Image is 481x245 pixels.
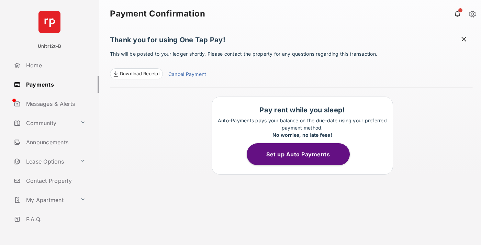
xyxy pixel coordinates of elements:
a: Set up Auto Payments [247,151,358,158]
p: This will be posted to your ledger shortly. Please contact the property for any questions regardi... [110,50,473,79]
a: Cancel Payment [168,70,206,79]
a: Messages & Alerts [11,96,99,112]
a: Lease Options [11,153,77,170]
p: Unitr12t-B [38,43,61,50]
button: Set up Auto Payments [247,143,350,165]
a: Contact Property [11,172,99,189]
a: Community [11,115,77,131]
a: Home [11,57,99,74]
a: Announcements [11,134,99,151]
img: svg+xml;base64,PHN2ZyB4bWxucz0iaHR0cDovL3d3dy53My5vcmcvMjAwMC9zdmciIHdpZHRoPSI2NCIgaGVpZ2h0PSI2NC... [38,11,60,33]
a: Payments [11,76,99,93]
a: Download Receipt [110,68,163,79]
p: Auto-Payments pays your balance on the due-date using your preferred payment method. [215,117,389,138]
a: My Apartment [11,192,77,208]
span: Download Receipt [120,70,160,77]
strong: Payment Confirmation [110,10,205,18]
h1: Pay rent while you sleep! [215,106,389,114]
div: No worries, no late fees! [215,131,389,138]
h1: Thank you for using One Tap Pay! [110,36,473,47]
a: F.A.Q. [11,211,99,227]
